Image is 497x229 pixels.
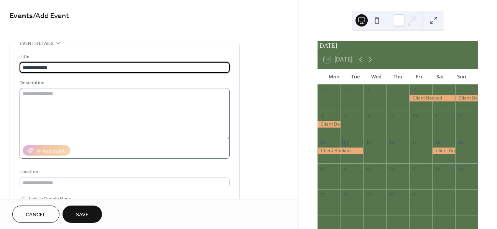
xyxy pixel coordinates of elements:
div: Fri [408,69,430,85]
div: 4 [343,218,349,224]
span: / Add Event [33,8,69,23]
div: 6 [388,218,394,224]
div: Client Booked [432,148,455,154]
div: 25 [434,166,440,171]
div: 30 [388,192,394,197]
div: 8 [434,218,440,224]
div: 19 [458,139,463,145]
div: 1 [434,192,440,197]
button: Cancel [12,206,59,223]
div: 11 [434,113,440,119]
button: Save [63,206,102,223]
div: 4 [434,87,440,93]
div: 7 [411,218,417,224]
div: 10 [411,113,417,119]
div: 1 [365,87,371,93]
div: 24 [411,166,417,171]
div: Mon [324,69,345,85]
div: 3 [320,218,326,224]
div: Location [20,168,228,176]
span: Save [76,211,89,219]
div: 2 [458,192,463,197]
div: Sun [451,69,472,85]
div: Client Booked [318,148,364,154]
div: 29 [365,192,371,197]
div: 31 [411,192,417,197]
span: Cancel [26,211,46,219]
div: Client Booked [409,95,455,101]
div: Description [20,79,228,87]
div: 5 [458,87,463,93]
span: Event details [20,40,54,48]
div: 6 [320,113,326,119]
div: 20 [320,166,326,171]
div: 13 [320,139,326,145]
div: 27 [320,192,326,197]
div: 5 [365,218,371,224]
div: 12 [458,113,463,119]
div: 17 [411,139,417,145]
div: 2 [388,87,394,93]
div: 15 [365,139,371,145]
div: 16 [388,139,394,145]
div: Client Booked [455,95,478,101]
div: 23 [388,166,394,171]
div: Sat [430,69,451,85]
div: 8 [365,113,371,119]
div: 29 [320,87,326,93]
div: Client Booked [318,121,341,128]
div: 18 [434,139,440,145]
div: 3 [411,87,417,93]
div: 14 [343,139,349,145]
div: 7 [343,113,349,119]
div: Wed [366,69,387,85]
div: Title [20,53,228,61]
div: Tue [345,69,366,85]
div: 9 [458,218,463,224]
div: 28 [343,192,349,197]
div: 9 [388,113,394,119]
span: Link to Google Maps [29,195,71,203]
div: 30 [343,87,349,93]
div: 22 [365,166,371,171]
div: [DATE] [318,41,478,50]
div: 26 [458,166,463,171]
a: Events [10,8,33,23]
div: 21 [343,166,349,171]
div: Thu [387,69,408,85]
